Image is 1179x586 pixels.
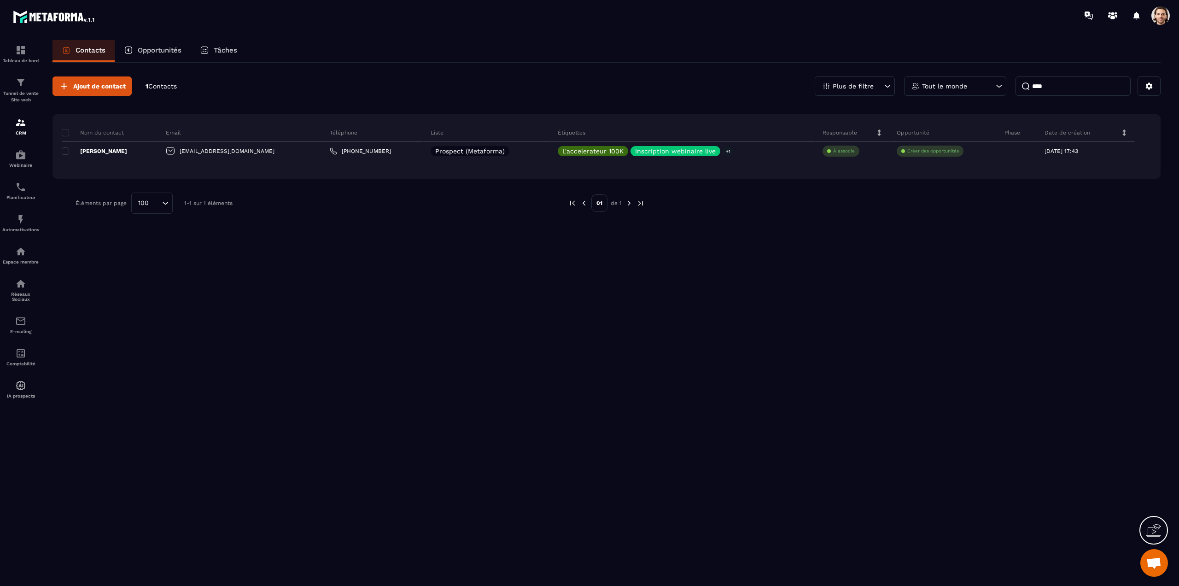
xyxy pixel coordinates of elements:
[13,8,96,25] img: logo
[2,227,39,232] p: Automatisations
[833,83,874,89] p: Plus de filtre
[15,278,26,289] img: social-network
[15,77,26,88] img: formation
[562,148,624,154] p: L'accelerateur 100K
[2,292,39,302] p: Réseaux Sociaux
[131,193,173,214] div: Search for option
[2,341,39,373] a: accountantaccountantComptabilité
[2,207,39,239] a: automationsautomationsAutomatisations
[2,329,39,334] p: E-mailing
[53,40,115,62] a: Contacts
[2,239,39,271] a: automationsautomationsEspace membre
[2,163,39,168] p: Webinaire
[152,198,160,208] input: Search for option
[833,148,855,154] p: À associe
[15,214,26,225] img: automations
[138,46,181,54] p: Opportunités
[1045,129,1090,136] p: Date de création
[558,129,585,136] p: Étiquettes
[1140,549,1168,577] a: Mở cuộc trò chuyện
[166,129,181,136] p: Email
[907,148,959,154] p: Créer des opportunités
[15,348,26,359] img: accountant
[15,45,26,56] img: formation
[2,361,39,366] p: Comptabilité
[184,200,233,206] p: 1-1 sur 1 éléments
[191,40,246,62] a: Tâches
[214,46,237,54] p: Tâches
[636,199,645,207] img: next
[2,175,39,207] a: schedulerschedulerPlanificateur
[591,194,607,212] p: 01
[62,147,127,155] p: [PERSON_NAME]
[2,393,39,398] p: IA prospects
[146,82,177,91] p: 1
[135,198,152,208] span: 100
[15,182,26,193] img: scheduler
[76,46,105,54] p: Contacts
[2,130,39,135] p: CRM
[15,316,26,327] img: email
[2,110,39,142] a: formationformationCRM
[2,58,39,63] p: Tableau de bord
[2,259,39,264] p: Espace membre
[2,90,39,103] p: Tunnel de vente Site web
[62,129,124,136] p: Nom du contact
[611,199,622,207] p: de 1
[568,199,577,207] img: prev
[435,148,505,154] p: Prospect (Metaforma)
[897,129,929,136] p: Opportunité
[2,38,39,70] a: formationformationTableau de bord
[15,246,26,257] img: automations
[330,147,391,155] a: [PHONE_NUMBER]
[2,70,39,110] a: formationformationTunnel de vente Site web
[15,380,26,391] img: automations
[431,129,444,136] p: Liste
[1004,129,1020,136] p: Phase
[922,83,967,89] p: Tout le monde
[580,199,588,207] img: prev
[73,82,126,91] span: Ajout de contact
[53,76,132,96] button: Ajout de contact
[723,146,734,156] p: +1
[2,142,39,175] a: automationsautomationsWebinaire
[1045,148,1078,154] p: [DATE] 17:43
[2,271,39,309] a: social-networksocial-networkRéseaux Sociaux
[15,149,26,160] img: automations
[15,117,26,128] img: formation
[823,129,857,136] p: Responsable
[115,40,191,62] a: Opportunités
[2,309,39,341] a: emailemailE-mailing
[2,195,39,200] p: Planificateur
[148,82,177,90] span: Contacts
[330,129,357,136] p: Téléphone
[76,200,127,206] p: Éléments par page
[625,199,633,207] img: next
[635,148,716,154] p: Inscription webinaire live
